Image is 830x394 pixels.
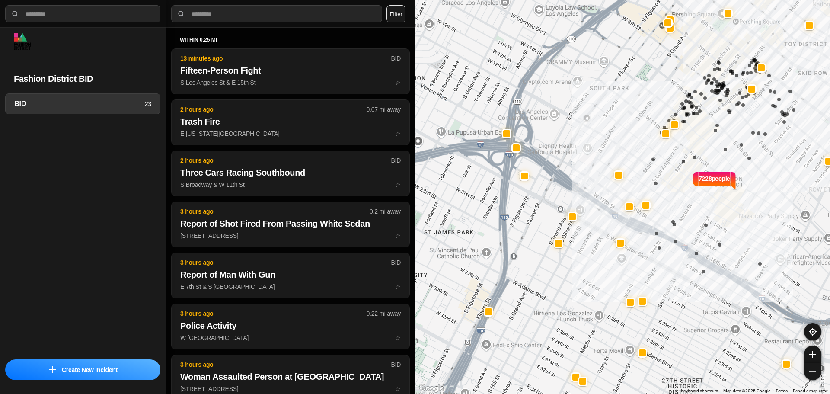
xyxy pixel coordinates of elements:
[62,365,118,374] p: Create New Incident
[367,309,401,318] p: 0.22 mi away
[180,167,401,179] h2: Three Cars Racing Southbound
[395,334,401,341] span: star
[793,388,827,393] a: Report a map error
[171,232,410,239] a: 3 hours ago0.2 mi awayReport of Shot Fired From Passing White Sedan[STREET_ADDRESS]star
[171,253,410,298] button: 3 hours agoBIDReport of Man With GunE 7th St & S [GEOGRAPHIC_DATA]star
[395,385,401,392] span: star
[730,171,737,190] img: notch
[776,388,788,393] a: Terms (opens in new tab)
[391,156,401,165] p: BID
[180,218,401,230] h2: Report of Shot Fired From Passing White Sedan
[395,232,401,239] span: star
[180,180,401,189] p: S Broadway & W 11th St
[417,383,446,394] a: Open this area in Google Maps (opens a new window)
[5,93,160,114] a: BID23
[180,258,391,267] p: 3 hours ago
[171,48,410,94] button: 13 minutes agoBIDFifteen-Person FightS Los Angeles St & E 15th Ststar
[171,283,410,290] a: 3 hours agoBIDReport of Man With GunE 7th St & S [GEOGRAPHIC_DATA]star
[171,79,410,86] a: 13 minutes agoBIDFifteen-Person FightS Los Angeles St & E 15th Ststar
[14,99,145,109] h3: BID
[395,181,401,188] span: star
[395,130,401,137] span: star
[180,320,401,332] h2: Police Activity
[180,269,401,281] h2: Report of Man With Gun
[171,130,410,137] a: 2 hours ago0.07 mi awayTrash FireE [US_STATE][GEOGRAPHIC_DATA]star
[49,366,56,373] img: icon
[417,383,446,394] img: Google
[180,360,391,369] p: 3 hours ago
[723,388,770,393] span: Map data ©2025 Google
[14,33,31,50] img: logo
[180,384,401,393] p: [STREET_ADDRESS]
[11,10,19,18] img: search
[171,99,410,145] button: 2 hours ago0.07 mi awayTrash FireE [US_STATE][GEOGRAPHIC_DATA]star
[180,333,401,342] p: W [GEOGRAPHIC_DATA]
[180,231,401,240] p: [STREET_ADDRESS]
[391,258,401,267] p: BID
[145,99,151,108] p: 23
[681,388,718,394] button: Keyboard shortcuts
[180,371,401,383] h2: Woman Assaulted Person at [GEOGRAPHIC_DATA]
[395,283,401,290] span: star
[180,78,401,87] p: S Los Angeles St & E 15th St
[180,129,401,138] p: E [US_STATE][GEOGRAPHIC_DATA]
[180,115,401,128] h2: Trash Fire
[804,346,821,363] button: zoom-in
[391,360,401,369] p: BID
[171,181,410,188] a: 2 hours agoBIDThree Cars Racing SouthboundS Broadway & W 11th Ststar
[180,54,391,63] p: 13 minutes ago
[370,207,401,216] p: 0.2 mi away
[180,36,401,43] h5: within 0.25 mi
[809,351,816,358] img: zoom-in
[180,309,367,318] p: 3 hours ago
[171,334,410,341] a: 3 hours ago0.22 mi awayPolice ActivityW [GEOGRAPHIC_DATA]star
[699,174,731,193] p: 7228 people
[180,156,391,165] p: 2 hours ago
[395,79,401,86] span: star
[180,64,401,77] h2: Fifteen-Person Fight
[367,105,401,114] p: 0.07 mi away
[14,73,152,85] h2: Fashion District BID
[171,151,410,196] button: 2 hours agoBIDThree Cars Racing SouthboundS Broadway & W 11th Ststar
[180,282,401,291] p: E 7th St & S [GEOGRAPHIC_DATA]
[809,328,817,336] img: recenter
[692,171,699,190] img: notch
[171,385,410,392] a: 3 hours agoBIDWoman Assaulted Person at [GEOGRAPHIC_DATA][STREET_ADDRESS]star
[804,323,821,340] button: recenter
[804,363,821,380] button: zoom-out
[391,54,401,63] p: BID
[180,105,367,114] p: 2 hours ago
[171,202,410,247] button: 3 hours ago0.2 mi awayReport of Shot Fired From Passing White Sedan[STREET_ADDRESS]star
[180,207,370,216] p: 3 hours ago
[171,304,410,349] button: 3 hours ago0.22 mi awayPolice ActivityW [GEOGRAPHIC_DATA]star
[177,10,185,18] img: search
[5,359,160,380] button: iconCreate New Incident
[809,368,816,375] img: zoom-out
[386,5,405,22] button: Filter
